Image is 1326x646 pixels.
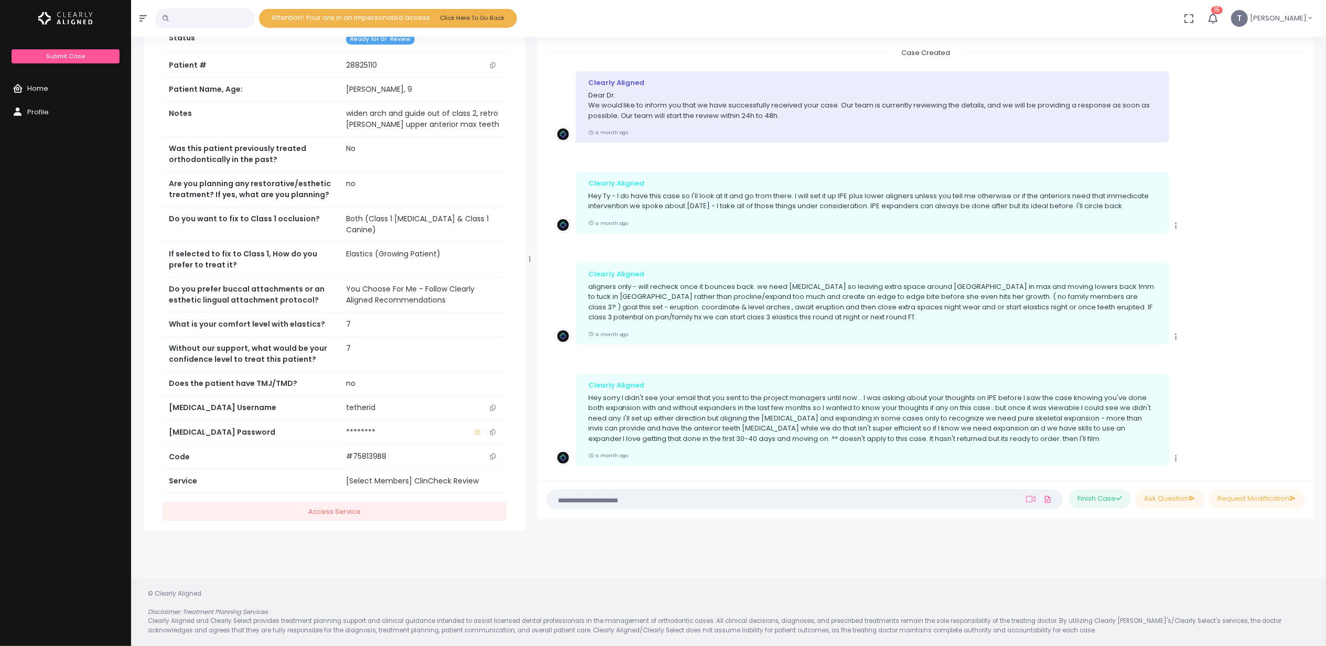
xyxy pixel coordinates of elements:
td: Both (Class 1 [MEDICAL_DATA] & Class 1 Canine) [340,207,506,242]
td: #758139B8 [340,445,506,469]
td: [PERSON_NAME], 9 [340,78,506,102]
td: Elastics (Growing Patient) [340,242,506,277]
a: Add Files [1042,490,1054,509]
em: Disclaimer: Treatment Planning Services [148,608,268,616]
span: Ready for Dr. Review [346,35,415,45]
button: Finish Case [1069,489,1131,509]
div: Clearly Aligned [588,380,1157,391]
a: Submit Case [12,49,119,63]
div: Clearly Aligned [588,78,1157,88]
span: Submit Case [46,52,85,60]
span: 15 [1211,6,1223,14]
th: Code [163,445,340,469]
th: Do you prefer buccal attachments or an esthetic lingual attachment protocol? [163,277,340,313]
div: Clearly Aligned [588,269,1157,279]
th: Service [163,469,340,493]
td: You Choose For Me - Follow Clearly Aligned Recommendations [340,277,506,313]
td: no [340,372,506,396]
p: aligners only - will recheck once it bounces back. we need [MEDICAL_DATA] so leaving extra space ... [588,282,1157,322]
th: Without our support, what would be your confidence level to treat this patient? [163,337,340,372]
th: Do you want to fix to Class 1 occlusion? [163,207,340,242]
th: Patient Name, Age: [163,78,340,102]
small: a month ago [588,331,629,338]
div: Clearly Aligned [588,178,1157,189]
span: T [1231,10,1248,27]
div: [Select Members] ClinCheck Review [346,476,500,487]
button: Click Here To Go Back [436,11,509,25]
button: Ask Question [1135,489,1204,509]
p: Hey sorry I didn't see your email that you sent to the project managers until now... I was asking... [588,393,1157,444]
div: © Clearly Aligned Clearly Aligned and Clearly Select provides treatment planning support and clin... [137,589,1320,636]
th: Patient # [163,53,340,78]
div: Attention! Your are in an impersonated access. [259,9,517,27]
td: tetherid [340,396,506,420]
span: Profile [27,107,49,117]
p: Dear Dr. We would like to inform you that we have successfully received your case. Our team is cu... [588,90,1157,121]
th: Was this patient previously treated orthodontically in the past? [163,137,340,172]
td: No [340,137,506,172]
small: a month ago [588,452,629,459]
a: Access Service [163,502,506,521]
td: no [340,172,506,207]
th: Notes [163,102,340,137]
th: If selected to fix to Class 1, How do you prefer to treat it? [163,242,340,277]
span: [PERSON_NAME] [1250,13,1307,24]
span: Home [27,83,48,93]
th: [MEDICAL_DATA] Password [163,421,340,445]
th: Are you planning any restorative/esthetic treatment? If yes, what are you planning? [163,172,340,207]
span: Case Created [889,45,963,61]
small: a month ago [588,220,629,227]
button: Request Modification [1209,489,1305,509]
th: Does the patient have TMJ/TMD? [163,372,340,396]
th: [MEDICAL_DATA] Username [163,396,340,421]
td: 7 [340,313,506,337]
td: 28825110 [340,53,506,78]
a: Add Loom Video [1024,495,1038,503]
td: widen arch and guide out of class 2, retro [PERSON_NAME] upper anterior max teeth [340,102,506,137]
p: Hey Ty - I do have this case so I'll look at it and go from there. I will set it up IPE plus lowe... [588,191,1157,211]
div: scrollable content [546,48,1305,468]
th: Status [163,26,340,53]
img: Logo Horizontal [38,7,93,29]
th: What is your comfort level with elastics? [163,313,340,337]
td: 7 [340,337,506,372]
small: a month ago [588,129,629,136]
